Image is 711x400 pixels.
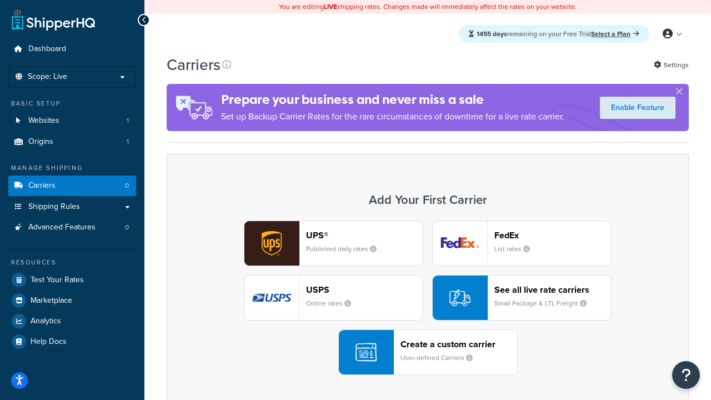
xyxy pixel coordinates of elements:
button: Create a custom carrierUser-defined Carriers [338,329,518,375]
span: 1 [127,137,129,147]
img: usps logo [244,276,299,320]
li: Websites [8,111,136,131]
small: User-defined Carriers [400,353,482,363]
div: Basic Setup [8,99,136,108]
button: Open Resource Center [672,361,700,389]
span: Carriers [28,181,56,191]
b: LIVE [324,2,337,12]
span: Test Your Rates [31,276,84,285]
span: 1 [127,116,129,126]
span: 0 [125,181,129,191]
a: Advanced Features 0 [8,217,136,238]
span: Dashboard [28,44,66,54]
a: Enable Feature [600,97,675,119]
a: Settings [654,57,689,73]
header: UPS® [306,230,423,241]
div: Resources [8,258,136,267]
img: ad-rules-rateshop-fe6ec290ccb7230408bd80ed9643f0289d75e0ffd9eb532fc0e269fcd187b520.png [167,84,221,131]
span: Marketplace [31,296,72,306]
header: FedEx [494,230,611,241]
a: Dashboard [8,39,136,59]
a: Marketplace [8,291,136,311]
li: Origins [8,132,136,152]
a: ShipperHQ Home [12,8,95,31]
span: Analytics [31,317,61,326]
a: Help Docs [8,332,136,352]
strong: 1455 days [477,29,507,39]
li: Carriers [8,176,136,196]
span: Shipping Rules [28,202,80,212]
a: Analytics [8,311,136,331]
button: See all live rate carriersSmall Package & LTL Freight [432,275,612,321]
a: Websites 1 [8,111,136,131]
header: USPS [306,284,423,295]
span: Advanced Features [28,223,96,232]
span: Websites [28,116,59,126]
small: List rates [494,244,539,254]
img: icon-carrier-custom-c93b8a24.svg [355,342,377,363]
span: Scope: Live [28,72,67,82]
img: ups logo [244,221,299,266]
span: 0 [125,223,129,232]
a: Carriers 0 [8,176,136,196]
h4: Prepare your business and never miss a sale [221,91,564,109]
button: fedEx logoFedExList rates [432,221,612,266]
p: Set up Backup Carrier Rates for the rare circumstances of downtime for a live rate carrier. [221,109,564,124]
button: ups logoUPS®Published daily rates [244,221,423,266]
span: Help Docs [31,337,67,347]
small: Online rates [306,298,360,308]
img: icon-carrier-liverate-becf4550.svg [449,287,470,308]
small: Published daily rates [306,244,385,254]
small: Small Package & LTL Freight [494,298,595,308]
span: Origins [28,137,53,147]
h3: Add Your First Carrier [178,193,677,207]
div: remaining on your Free Trial [459,25,649,43]
header: See all live rate carriers [494,284,611,295]
a: Test Your Rates [8,270,136,290]
button: usps logoUSPSOnline rates [244,275,423,321]
h1: Carriers [167,54,221,76]
div: Manage Shipping [8,163,136,173]
header: Create a custom carrier [400,339,517,349]
li: Advanced Features [8,217,136,238]
img: fedEx logo [433,221,487,266]
a: Select a Plan [591,29,639,39]
a: Shipping Rules [8,197,136,217]
a: Origins 1 [8,132,136,152]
